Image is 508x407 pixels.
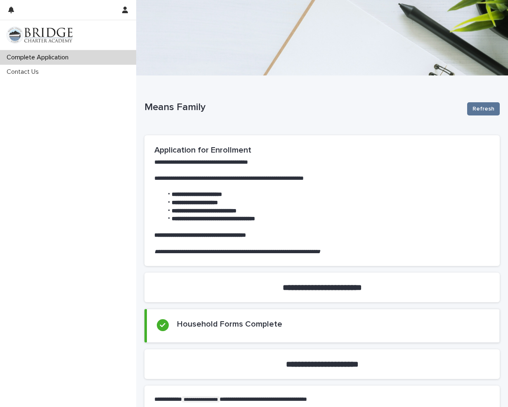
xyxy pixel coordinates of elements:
p: Contact Us [3,68,45,76]
h2: Household Forms Complete [177,319,282,329]
p: Complete Application [3,54,75,61]
button: Refresh [467,102,500,115]
img: V1C1m3IdTEidaUdm9Hs0 [7,27,73,43]
p: Means Family [144,101,461,113]
h2: Application for Enrollment [154,145,490,155]
span: Refresh [473,105,494,113]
